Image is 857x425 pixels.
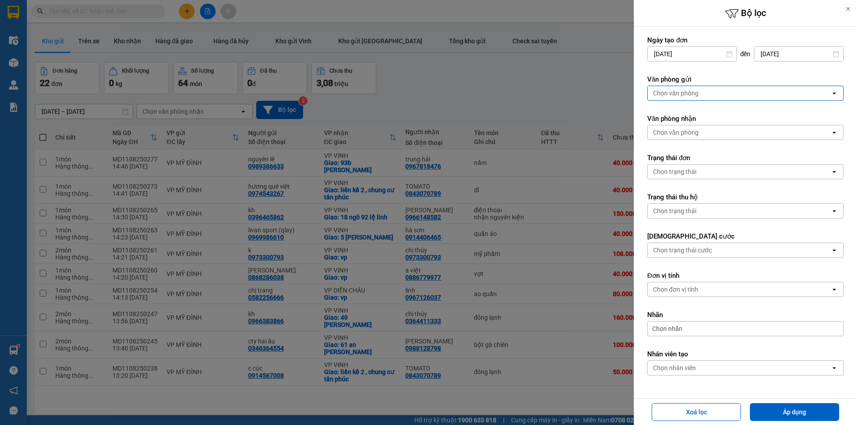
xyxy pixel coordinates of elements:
[831,129,838,136] svg: open
[653,246,712,255] div: Chọn trạng thái cước
[653,285,698,294] div: Chọn đơn vị tính
[653,206,696,215] div: Chọn trạng thái
[647,36,844,45] label: Ngày tạo đơn
[653,167,696,176] div: Chọn trạng thái
[647,232,844,241] label: [DEMOGRAPHIC_DATA] cước
[831,247,838,254] svg: open
[653,128,699,137] div: Chọn văn phòng
[647,75,844,84] label: Văn phòng gửi
[647,271,844,280] label: Đơn vị tính
[831,90,838,97] svg: open
[652,403,741,421] button: Xoá lọc
[831,207,838,215] svg: open
[647,310,844,319] label: Nhãn
[750,403,839,421] button: Áp dụng
[831,364,838,371] svg: open
[652,324,682,333] span: Chọn nhãn
[647,350,844,359] label: Nhân viên tạo
[647,114,844,123] label: Văn phòng nhận
[653,89,699,98] div: Chọn văn phòng
[647,193,844,202] label: Trạng thái thu hộ
[653,363,696,372] div: Chọn nhân viên
[754,47,843,61] input: Select a date.
[648,47,736,61] input: Select a date.
[647,153,844,162] label: Trạng thái đơn
[634,7,857,21] h6: Bộ lọc
[831,286,838,293] svg: open
[741,50,751,58] span: đến
[831,168,838,175] svg: open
